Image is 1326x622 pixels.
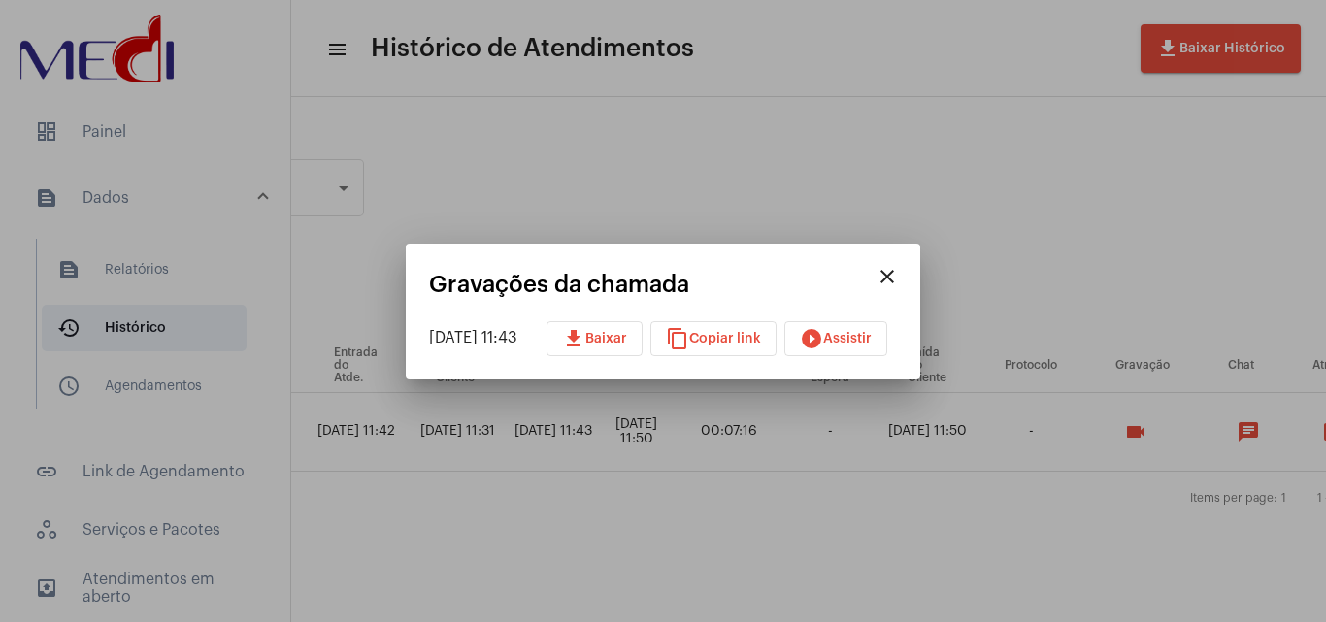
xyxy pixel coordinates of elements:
mat-icon: play_circle_filled [800,327,823,350]
span: Baixar [562,332,627,345]
span: Assistir [800,332,872,345]
mat-icon: download [562,327,585,350]
button: Copiar link [650,321,777,356]
mat-card-title: Gravações da chamada [429,272,868,297]
span: [DATE] 11:43 [429,330,517,345]
button: Baixar [547,321,643,356]
mat-icon: content_copy [666,327,689,350]
button: Assistir [784,321,887,356]
span: Copiar link [666,332,761,345]
mat-icon: close [876,265,899,288]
